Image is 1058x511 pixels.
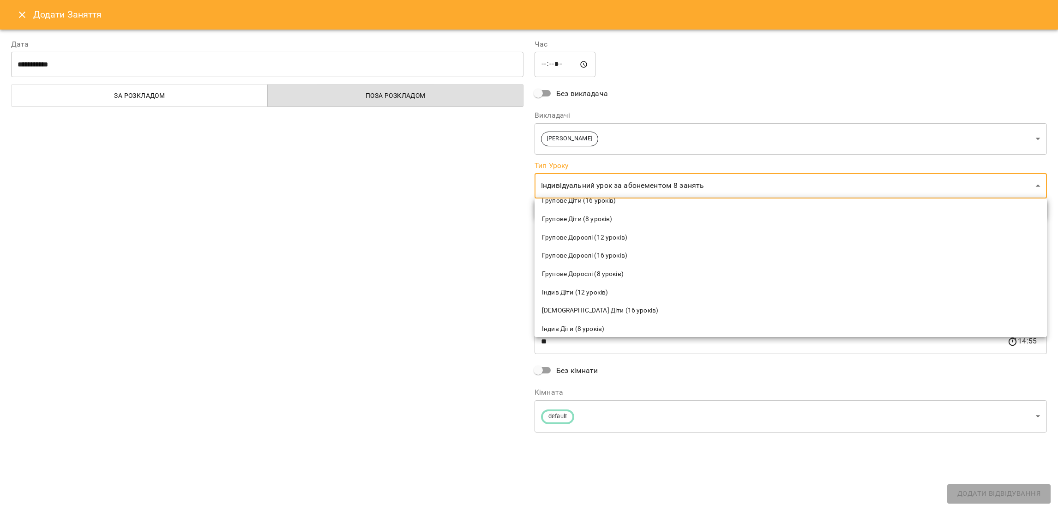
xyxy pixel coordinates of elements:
[542,196,1040,205] span: Групове Діти (16 уроків)
[542,306,1040,315] span: [DEMOGRAPHIC_DATA] Діти (16 уроків)
[542,215,1040,224] span: Групове Діти (8 уроків)
[542,233,1040,242] span: Групове Дорослі (12 уроків)
[542,251,1040,260] span: Групове Дорослі (16 уроків)
[542,288,1040,297] span: Індив Діти (12 уроків)
[542,325,1040,334] span: Індив Діти (8 уроків)
[542,270,1040,279] span: Групове Дорослі (8 уроків)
